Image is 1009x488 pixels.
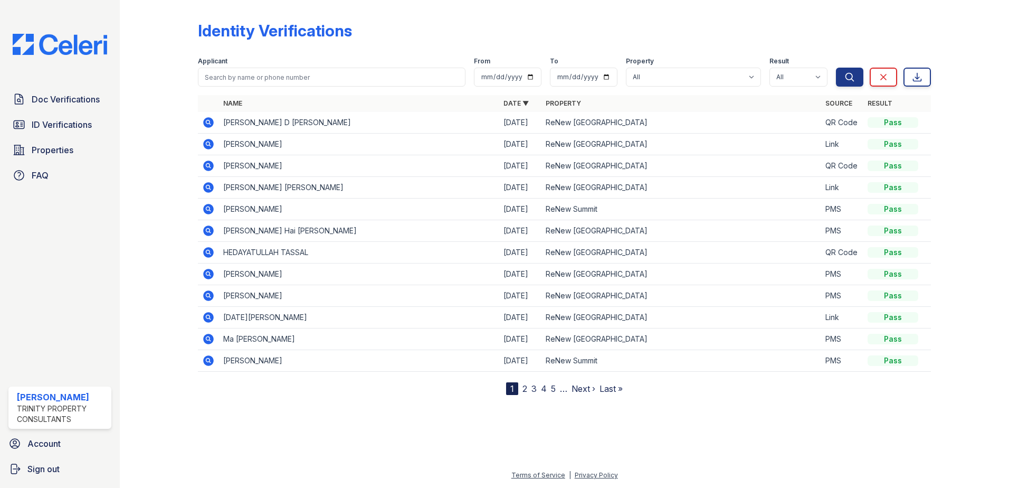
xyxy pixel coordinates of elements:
[499,220,541,242] td: [DATE]
[550,57,558,65] label: To
[541,307,822,329] td: ReNew [GEOGRAPHIC_DATA]
[868,355,918,366] div: Pass
[541,112,822,134] td: ReNew [GEOGRAPHIC_DATA]
[219,329,499,350] td: Ma [PERSON_NAME]
[541,220,822,242] td: ReNew [GEOGRAPHIC_DATA]
[4,433,116,454] a: Account
[219,220,499,242] td: [PERSON_NAME] Hai [PERSON_NAME]
[499,177,541,199] td: [DATE]
[8,114,111,135] a: ID Verifications
[541,155,822,177] td: ReNew [GEOGRAPHIC_DATA]
[868,334,918,344] div: Pass
[541,329,822,350] td: ReNew [GEOGRAPHIC_DATA]
[572,383,595,394] a: Next ›
[198,57,227,65] label: Applicant
[8,89,111,110] a: Doc Verifications
[32,144,73,156] span: Properties
[551,383,556,394] a: 5
[219,264,499,285] td: [PERSON_NAME]
[219,177,499,199] td: [PERSON_NAME] [PERSON_NAME]
[821,242,863,264] td: QR Code
[219,285,499,307] td: [PERSON_NAME]
[769,57,789,65] label: Result
[569,471,571,479] div: |
[868,139,918,149] div: Pass
[821,134,863,155] td: Link
[541,285,822,307] td: ReNew [GEOGRAPHIC_DATA]
[17,403,107,425] div: Trinity Property Consultants
[626,57,654,65] label: Property
[821,350,863,372] td: PMS
[868,117,918,128] div: Pass
[522,383,527,394] a: 2
[499,307,541,329] td: [DATE]
[546,99,581,107] a: Property
[541,264,822,285] td: ReNew [GEOGRAPHIC_DATA]
[868,161,918,171] div: Pass
[198,68,465,87] input: Search by name or phone number
[531,383,537,394] a: 3
[8,139,111,161] a: Properties
[821,264,863,285] td: PMS
[821,329,863,350] td: PMS
[868,269,918,279] div: Pass
[4,458,116,480] a: Sign out
[506,382,518,395] div: 1
[219,307,499,329] td: [DATE][PERSON_NAME]
[868,182,918,193] div: Pass
[219,134,499,155] td: [PERSON_NAME]
[541,199,822,220] td: ReNew Summit
[499,199,541,220] td: [DATE]
[219,112,499,134] td: [PERSON_NAME] D [PERSON_NAME]
[499,329,541,350] td: [DATE]
[821,177,863,199] td: Link
[541,242,822,264] td: ReNew [GEOGRAPHIC_DATA]
[499,112,541,134] td: [DATE]
[499,264,541,285] td: [DATE]
[499,134,541,155] td: [DATE]
[868,99,892,107] a: Result
[575,471,618,479] a: Privacy Policy
[541,134,822,155] td: ReNew [GEOGRAPHIC_DATA]
[599,383,623,394] a: Last »
[868,247,918,258] div: Pass
[32,93,100,106] span: Doc Verifications
[223,99,242,107] a: Name
[4,34,116,55] img: CE_Logo_Blue-a8612792a0a2168367f1c8372b55b34899dd931a85d93a1a3d3e32e68fde9ad4.png
[474,57,490,65] label: From
[821,285,863,307] td: PMS
[27,437,61,450] span: Account
[541,350,822,372] td: ReNew Summit
[219,242,499,264] td: HEDAYATULLAH TASSAL
[541,383,547,394] a: 4
[825,99,852,107] a: Source
[821,155,863,177] td: QR Code
[821,220,863,242] td: PMS
[868,290,918,301] div: Pass
[219,350,499,372] td: [PERSON_NAME]
[32,118,92,131] span: ID Verifications
[499,242,541,264] td: [DATE]
[821,307,863,329] td: Link
[219,199,499,220] td: [PERSON_NAME]
[17,391,107,403] div: [PERSON_NAME]
[821,199,863,220] td: PMS
[868,204,918,214] div: Pass
[511,471,565,479] a: Terms of Service
[868,226,918,236] div: Pass
[503,99,529,107] a: Date ▼
[27,463,60,475] span: Sign out
[219,155,499,177] td: [PERSON_NAME]
[499,155,541,177] td: [DATE]
[541,177,822,199] td: ReNew [GEOGRAPHIC_DATA]
[198,21,352,40] div: Identity Verifications
[32,169,49,182] span: FAQ
[499,350,541,372] td: [DATE]
[560,382,567,395] span: …
[868,312,918,323] div: Pass
[821,112,863,134] td: QR Code
[8,165,111,186] a: FAQ
[499,285,541,307] td: [DATE]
